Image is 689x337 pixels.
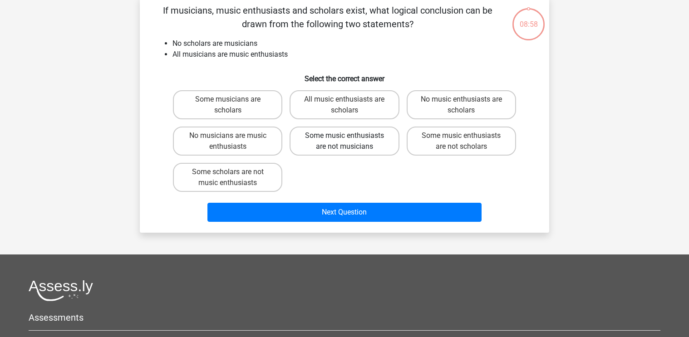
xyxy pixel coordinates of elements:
button: Next Question [207,203,482,222]
img: Assessly logo [29,280,93,301]
label: No music enthusiasts are scholars [407,90,516,119]
label: Some musicians are scholars [173,90,282,119]
label: No musicians are music enthusiasts [173,127,282,156]
p: If musicians, music enthusiasts and scholars exist, what logical conclusion can be drawn from the... [154,4,501,31]
label: All music enthusiasts are scholars [290,90,399,119]
label: Some scholars are not music enthusiasts [173,163,282,192]
label: Some music enthusiasts are not musicians [290,127,399,156]
h6: Select the correct answer [154,67,535,83]
label: Some music enthusiasts are not scholars [407,127,516,156]
h5: Assessments [29,312,660,323]
li: All musicians are music enthusiasts [172,49,535,60]
li: No scholars are musicians [172,38,535,49]
div: 08:58 [512,7,546,30]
